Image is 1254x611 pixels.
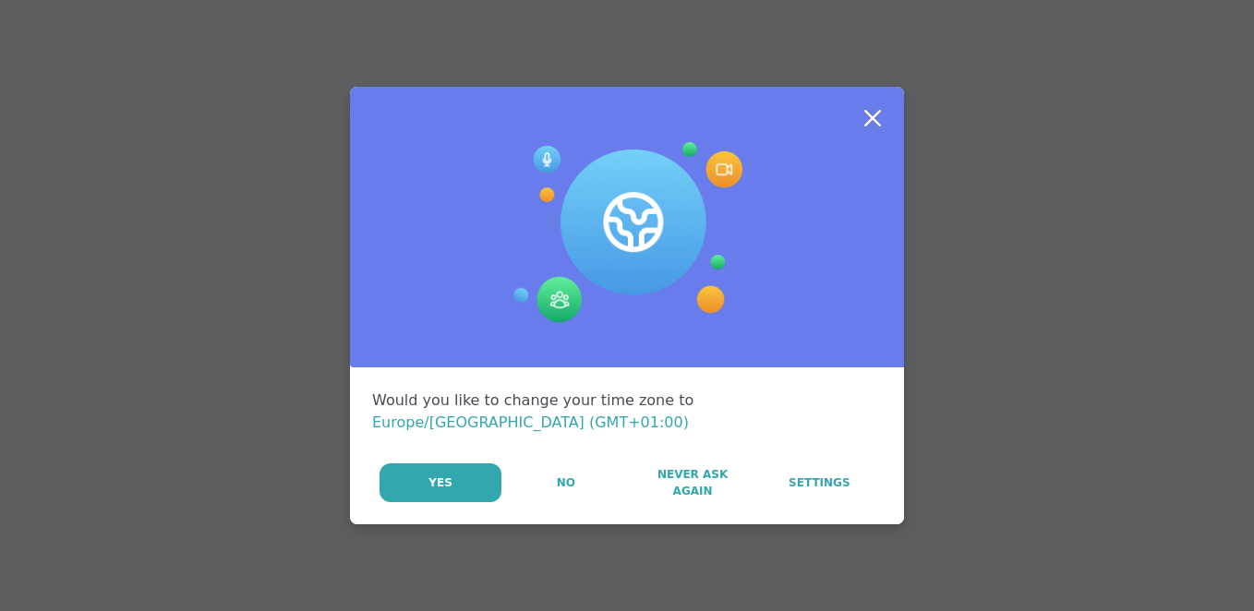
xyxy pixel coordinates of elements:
[503,463,628,502] button: No
[757,463,882,502] a: Settings
[557,474,575,491] span: No
[630,463,754,502] button: Never Ask Again
[789,474,850,491] span: Settings
[428,474,452,491] span: Yes
[372,413,689,431] span: Europe/[GEOGRAPHIC_DATA] (GMT+01:00)
[639,466,745,499] span: Never Ask Again
[512,142,742,323] img: Session Experience
[372,389,882,434] div: Would you like to change your time zone to
[380,463,501,502] button: Yes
